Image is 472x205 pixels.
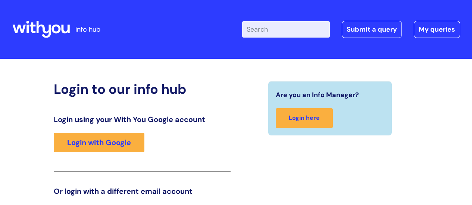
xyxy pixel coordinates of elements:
[276,89,359,101] span: Are you an Info Manager?
[54,187,231,196] h3: Or login with a different email account
[54,133,144,152] a: Login with Google
[342,21,402,38] a: Submit a query
[54,115,231,124] h3: Login using your With You Google account
[75,23,100,35] p: info hub
[414,21,460,38] a: My queries
[276,108,333,128] a: Login here
[54,81,231,97] h2: Login to our info hub
[242,21,330,38] input: Search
